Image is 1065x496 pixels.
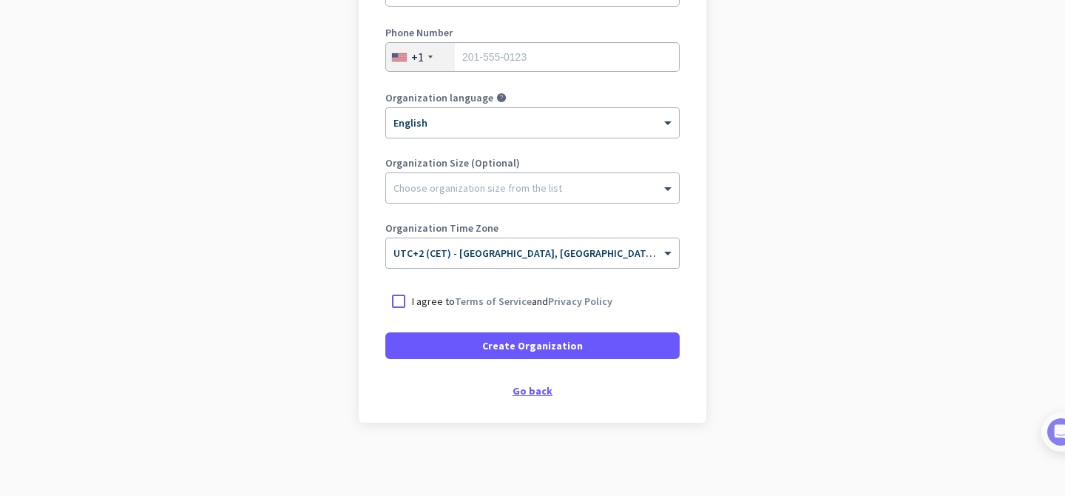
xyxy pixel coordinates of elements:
[496,93,507,103] i: help
[548,295,612,308] a: Privacy Policy
[385,158,680,168] label: Organization Size (Optional)
[411,50,424,64] div: +1
[385,93,493,103] label: Organization language
[385,386,680,396] div: Go back
[385,332,680,359] button: Create Organization
[385,223,680,233] label: Organization Time Zone
[482,338,583,353] span: Create Organization
[412,294,612,309] p: I agree to and
[385,42,680,72] input: 201-555-0123
[385,27,680,38] label: Phone Number
[455,295,532,308] a: Terms of Service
